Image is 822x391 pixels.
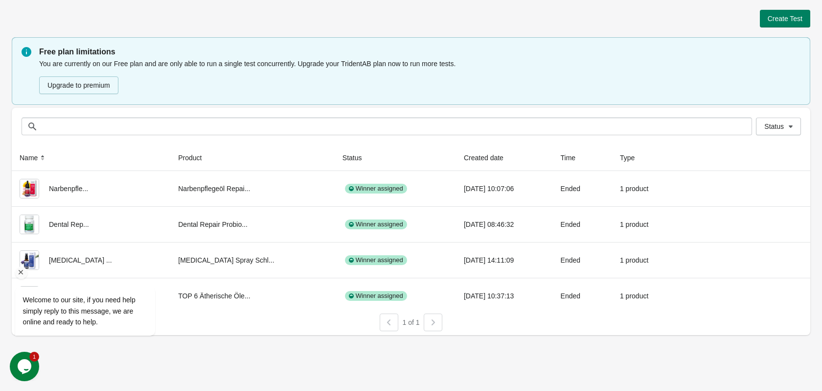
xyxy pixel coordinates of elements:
[345,291,407,301] div: Winner assigned
[178,286,327,306] div: TOP 6 Ätherische Öle...
[39,46,800,58] p: Free plan limitations
[768,15,802,23] span: Create Test
[561,179,604,198] div: Ended
[464,250,545,270] div: [DATE] 14:11:09
[16,149,51,167] button: Name
[178,215,327,234] div: Dental Repair Probio...
[561,215,604,234] div: Ended
[345,255,407,265] div: Winner assigned
[620,250,669,270] div: 1 product
[464,179,545,198] div: [DATE] 10:07:06
[561,250,604,270] div: Ended
[620,179,669,198] div: 1 product
[760,10,810,27] button: Create Test
[345,184,407,194] div: Winner assigned
[10,352,41,381] iframe: chat widget
[178,179,327,198] div: Narbenpflegeöl Repai...
[20,179,162,198] div: Narbenpfle...
[339,149,376,167] button: Status
[460,149,517,167] button: Created date
[39,76,118,94] button: Upgrade to premium
[764,122,784,130] span: Status
[174,149,215,167] button: Product
[39,58,800,95] div: You are currently on our Free plan and are only able to run a single test concurrently. Upgrade y...
[178,250,327,270] div: [MEDICAL_DATA] Spray Schl...
[620,215,669,234] div: 1 product
[620,286,669,306] div: 1 product
[10,198,186,347] iframe: chat widget
[464,215,545,234] div: [DATE] 08:46:32
[557,149,590,167] button: Time
[402,318,419,326] span: 1 of 1
[345,220,407,229] div: Winner assigned
[616,149,648,167] button: Type
[756,118,801,135] button: Status
[464,286,545,306] div: [DATE] 10:37:13
[561,286,604,306] div: Ended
